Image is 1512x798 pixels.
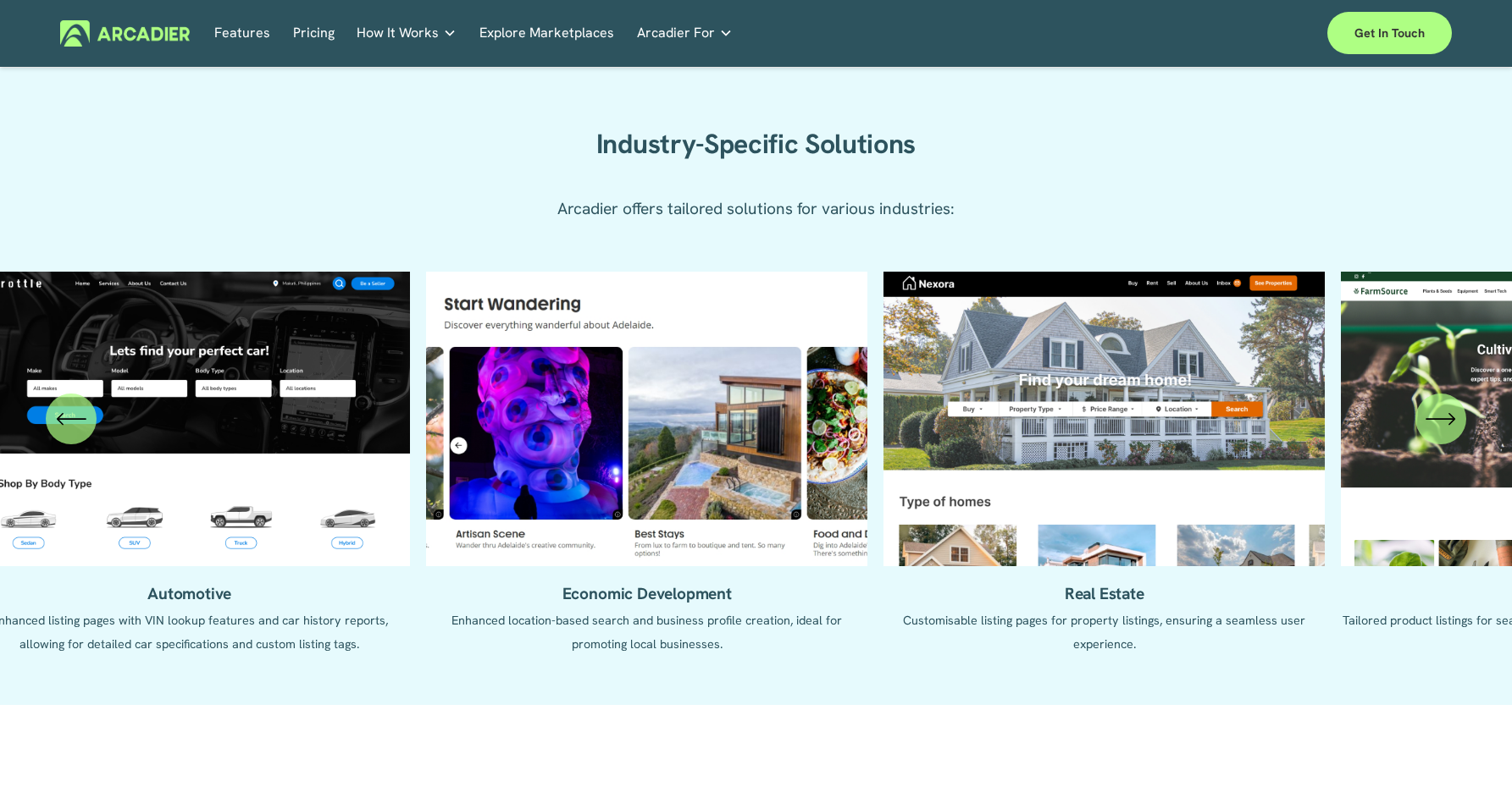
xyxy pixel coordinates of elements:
button: Next [1415,393,1466,444]
a: folder dropdown [637,20,733,47]
h2: Industry-Specific Solutions [518,128,994,162]
button: Previous [46,393,97,444]
a: Explore Marketplaces [479,20,614,47]
span: Arcadier For [637,21,715,45]
a: folder dropdown [357,20,457,47]
a: Get in touch [1327,12,1452,54]
span: How It Works [357,21,439,45]
span: Arcadier offers tailored solutions for various industries: [557,198,955,219]
img: Arcadier [60,20,190,47]
a: Features [214,20,270,47]
iframe: Chat Widget [1427,717,1512,798]
a: Pricing [293,20,335,47]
